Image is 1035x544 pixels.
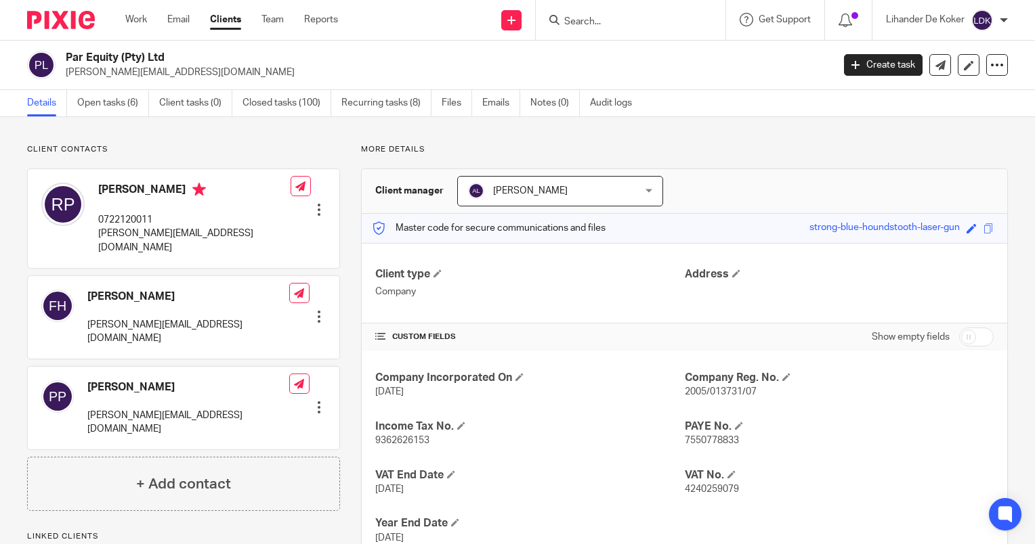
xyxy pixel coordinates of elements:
[41,290,74,322] img: svg%3E
[685,484,739,494] span: 4240259079
[493,186,568,196] span: [PERSON_NAME]
[563,16,685,28] input: Search
[886,13,965,26] p: Lihander De Koker
[685,387,757,396] span: 2005/013731/07
[41,380,74,413] img: svg%3E
[530,90,580,116] a: Notes (0)
[136,474,231,495] h4: + Add contact
[375,332,684,342] h4: CUSTOM FIELDS
[27,51,56,79] img: svg%3E
[685,371,994,385] h4: Company Reg. No.
[98,213,291,227] p: 0722120011
[971,9,993,31] img: svg%3E
[361,144,1008,155] p: More details
[375,436,429,445] span: 9362626153
[87,290,289,304] h4: [PERSON_NAME]
[27,144,340,155] p: Client contacts
[375,267,684,281] h4: Client type
[242,90,331,116] a: Closed tasks (100)
[372,221,606,235] p: Master code for secure communications and files
[375,484,404,494] span: [DATE]
[125,13,147,26] a: Work
[809,221,960,236] div: strong-blue-houndstooth-laser-gun
[375,184,444,198] h3: Client manager
[375,387,404,396] span: [DATE]
[759,15,811,24] span: Get Support
[685,267,994,281] h4: Address
[304,13,338,26] a: Reports
[468,183,484,199] img: svg%3E
[87,380,289,394] h4: [PERSON_NAME]
[167,13,190,26] a: Email
[872,330,950,344] label: Show empty fields
[442,90,472,116] a: Files
[98,183,291,200] h4: [PERSON_NAME]
[590,90,642,116] a: Audit logs
[41,183,85,226] img: svg%3E
[27,90,67,116] a: Details
[159,90,232,116] a: Client tasks (0)
[261,13,284,26] a: Team
[375,468,684,482] h4: VAT End Date
[66,51,672,65] h2: Par Equity (Pty) Ltd
[27,11,95,29] img: Pixie
[844,54,923,76] a: Create task
[27,531,340,542] p: Linked clients
[87,318,289,346] p: [PERSON_NAME][EMAIL_ADDRESS][DOMAIN_NAME]
[685,468,994,482] h4: VAT No.
[375,533,404,543] span: [DATE]
[375,516,684,530] h4: Year End Date
[77,90,149,116] a: Open tasks (6)
[87,409,289,436] p: [PERSON_NAME][EMAIL_ADDRESS][DOMAIN_NAME]
[375,420,684,434] h4: Income Tax No.
[685,420,994,434] h4: PAYE No.
[685,436,739,445] span: 7550778833
[482,90,520,116] a: Emails
[192,183,206,196] i: Primary
[98,227,291,254] p: [PERSON_NAME][EMAIL_ADDRESS][DOMAIN_NAME]
[341,90,431,116] a: Recurring tasks (8)
[375,371,684,385] h4: Company Incorporated On
[210,13,241,26] a: Clients
[375,285,684,298] p: Company
[66,66,824,79] p: [PERSON_NAME][EMAIL_ADDRESS][DOMAIN_NAME]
